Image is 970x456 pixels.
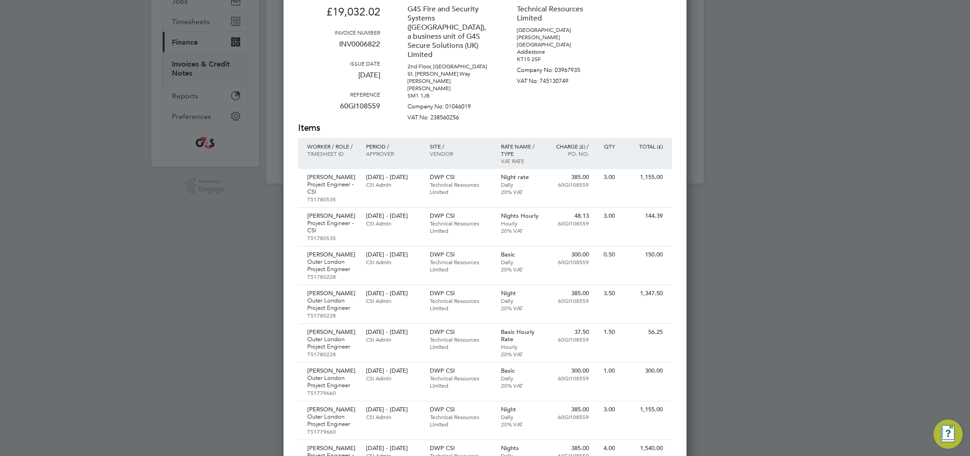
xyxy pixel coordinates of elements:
[430,374,492,389] p: Technical Resources Limited
[501,258,541,266] p: Daily
[501,374,541,382] p: Daily
[501,251,541,258] p: Basic
[517,26,599,34] p: [GEOGRAPHIC_DATA]
[598,406,615,413] p: 3.00
[307,312,357,319] p: TS1780228
[307,328,357,336] p: [PERSON_NAME]
[501,343,541,350] p: Hourly
[501,143,541,157] p: Rate name / type
[598,143,615,150] p: QTY
[408,110,490,121] p: VAT No: 238560256
[366,445,420,452] p: [DATE] - [DATE]
[408,63,490,70] p: 2nd Floor, [GEOGRAPHIC_DATA]
[307,374,357,389] p: Outer London Project Engineer
[307,413,357,428] p: Outer London Project Engineer
[501,382,541,389] p: 20% VAT
[307,297,357,312] p: Outer London Project Engineer
[501,420,541,428] p: 20% VAT
[307,445,357,452] p: [PERSON_NAME]
[517,48,599,56] p: Addlestone
[430,328,492,336] p: DWP CSI
[366,367,420,374] p: [DATE] - [DATE]
[430,251,492,258] p: DWP CSI
[598,290,615,297] p: 3.50
[501,350,541,358] p: 20% VAT
[430,258,492,273] p: Technical Resources Limited
[624,367,663,374] p: 300.00
[307,143,357,150] p: Worker / Role /
[298,1,380,29] p: £19,032.02
[624,174,663,181] p: 1,155.00
[501,212,541,220] p: Nights Hourly
[517,34,599,48] p: [PERSON_NAME][GEOGRAPHIC_DATA]
[408,70,490,77] p: St. [PERSON_NAME] Way
[298,60,380,67] h3: Issue date
[307,406,357,413] p: [PERSON_NAME]
[624,406,663,413] p: 1,155.00
[549,150,589,157] p: Po. No.
[501,367,541,374] p: Basic
[549,251,589,258] p: 300.00
[549,336,589,343] p: 60GI108559
[501,445,541,452] p: Nights
[501,328,541,343] p: Basic Hourly Rate
[298,122,672,134] h2: Items
[517,56,599,63] p: KT15 2SF
[298,36,380,60] p: INV0006822
[517,74,599,85] p: VAT No: 745130749
[307,251,357,258] p: [PERSON_NAME]
[307,150,357,157] p: Timesheet ID
[430,413,492,428] p: Technical Resources Limited
[307,220,357,234] p: Project Engineer - CSI
[598,212,615,220] p: 3.00
[501,157,541,164] p: VAT rate
[501,181,541,188] p: Daily
[624,290,663,297] p: 1,347.50
[366,328,420,336] p: [DATE] - [DATE]
[366,290,420,297] p: [DATE] - [DATE]
[307,273,357,280] p: TS1780228
[307,336,357,350] p: Outer London Project Engineer
[307,181,357,195] p: Project Engineer - CSI
[549,174,589,181] p: 385.00
[430,367,492,374] p: DWP CSI
[549,413,589,420] p: 60GI108559
[366,212,420,220] p: [DATE] - [DATE]
[549,445,589,452] p: 385.00
[366,220,420,227] p: CSI Admin
[307,367,357,374] p: [PERSON_NAME]
[307,174,357,181] p: [PERSON_NAME]
[366,374,420,382] p: CSI Admin
[430,406,492,413] p: DWP CSI
[366,297,420,304] p: CSI Admin
[549,212,589,220] p: 48.13
[408,92,490,99] p: SM1 1JB
[307,350,357,358] p: TS1780228
[501,174,541,181] p: Night rate
[430,336,492,350] p: Technical Resources Limited
[408,99,490,110] p: Company No: 01046019
[549,374,589,382] p: 60GI108559
[298,91,380,98] h3: Reference
[430,445,492,452] p: DWP CSI
[598,251,615,258] p: 0.50
[307,234,357,241] p: TS1780535
[501,304,541,312] p: 20% VAT
[408,77,490,85] p: [PERSON_NAME]
[307,258,357,273] p: Outer London Project Engineer
[501,188,541,195] p: 20% VAT
[549,220,589,227] p: 60GI108559
[366,258,420,266] p: CSI Admin
[366,336,420,343] p: CSI Admin
[549,328,589,336] p: 37.50
[624,212,663,220] p: 144.39
[307,389,357,396] p: TS1779660
[549,406,589,413] p: 385.00
[366,143,420,150] p: Period /
[501,413,541,420] p: Daily
[298,98,380,122] p: 60GI108559
[366,150,420,157] p: Approver
[549,367,589,374] p: 300.00
[549,297,589,304] p: 60GI108559
[501,297,541,304] p: Daily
